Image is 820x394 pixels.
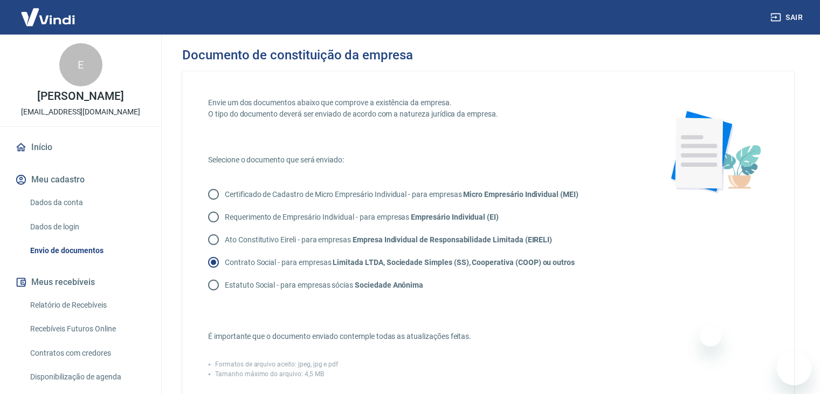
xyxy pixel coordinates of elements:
[225,212,499,223] p: Requerimento de Empresário Individual - para empresas
[208,108,635,120] p: O tipo do documento deverá ser enviado de acordo com a natureza jurídica da empresa.
[768,8,807,28] button: Sair
[660,97,768,205] img: foto-documento-flower.19a65ad63fe92b90d685.png
[411,213,499,221] strong: Empresário Individual (EI)
[215,359,338,369] p: Formatos de arquivo aceito: jpeg, jpg e pdf
[37,91,123,102] p: [PERSON_NAME]
[13,135,148,159] a: Início
[700,325,721,347] iframe: Fechar mensagem
[21,106,140,118] p: [EMAIL_ADDRESS][DOMAIN_NAME]
[208,331,635,342] p: É importante que o documento enviado contemple todas as atualizações feitas.
[225,257,575,268] p: Contrato Social - para empresas
[59,43,102,86] div: E
[355,281,423,289] strong: Sociedade Anônima
[13,270,148,294] button: Meus recebíveis
[13,1,83,33] img: Vindi
[777,351,811,385] iframe: Botão para abrir a janela de mensagens
[182,47,413,63] h3: Documento de constituição da empresa
[208,154,635,166] p: Selecione o documento que será enviado:
[225,189,578,200] p: Certificado de Cadastro de Micro Empresário Individual - para empresas
[26,294,148,316] a: Relatório de Recebíveis
[13,168,148,192] button: Meu cadastro
[26,366,148,388] a: Disponibilização de agenda
[26,240,148,262] a: Envio de documentos
[26,192,148,214] a: Dados da conta
[225,280,423,291] p: Estatuto Social - para empresas sócias
[208,97,635,108] p: Envie um dos documentos abaixo que comprove a existência da empresa.
[225,234,552,246] p: Ato Constitutivo Eireli - para empresas
[215,369,324,379] p: Tamanho máximo do arquivo: 4,5 MB
[353,235,552,244] strong: Empresa Individual de Responsabilidade Limitada (EIRELI)
[26,342,148,364] a: Contratos com credores
[26,216,148,238] a: Dados de login
[26,318,148,340] a: Recebíveis Futuros Online
[463,190,578,199] strong: Micro Empresário Individual (MEI)
[333,258,575,267] strong: Limitada LTDA, Sociedade Simples (SS), Cooperativa (COOP) ou outros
